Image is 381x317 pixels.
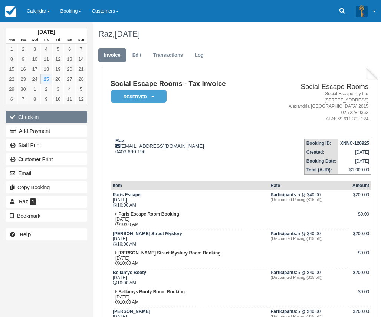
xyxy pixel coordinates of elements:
[40,74,52,84] a: 25
[29,74,40,84] a: 24
[29,54,40,64] a: 10
[17,36,29,44] th: Tue
[270,192,298,197] strong: Participants
[338,148,371,157] td: [DATE]
[115,29,140,39] span: [DATE]
[98,48,126,63] a: Invoice
[270,236,345,241] em: (Discounted Pricing ($15 off))
[111,210,269,229] td: [DATE] 10:00 AM
[75,36,87,44] th: Sun
[75,74,87,84] a: 28
[115,138,124,143] strong: Raz
[348,181,371,190] th: Amount
[113,231,182,236] strong: [PERSON_NAME] Street Mystery
[29,84,40,94] a: 1
[304,166,338,175] th: Total (AUD):
[17,74,29,84] a: 23
[64,36,75,44] th: Sat
[6,167,87,179] button: Email
[5,6,16,17] img: checkfront-main-nav-mini-logo.png
[349,270,369,281] div: $200.00
[17,64,29,74] a: 16
[111,80,260,88] h1: Social Escape Rooms - Tax Invoice
[113,192,141,197] strong: Paris Escape
[6,54,17,64] a: 8
[111,138,260,154] div: [EMAIL_ADDRESS][DOMAIN_NAME] 0403 690 196
[6,196,87,207] a: Raz 1
[338,157,371,166] td: [DATE]
[6,44,17,54] a: 1
[6,139,87,151] a: Staff Print
[269,190,347,210] td: 5 @ $40.00
[40,84,52,94] a: 2
[356,5,368,17] img: A3
[340,141,369,146] strong: XNNC-120925
[6,111,87,123] button: Check-in
[304,157,338,166] th: Booking Date:
[64,64,75,74] a: 20
[40,54,52,64] a: 11
[270,275,345,280] em: (Discounted Pricing ($15 off))
[270,270,298,275] strong: Participants
[29,36,40,44] th: Wed
[263,91,368,123] address: Social Escape Pty Ltd [STREET_ADDRESS] Alexandria [GEOGRAPHIC_DATA] 2015 02 7228 9363 ABN: 69 611...
[111,90,167,103] em: Reserved
[6,84,17,94] a: 29
[19,198,28,204] span: Raz
[52,74,64,84] a: 26
[64,44,75,54] a: 6
[127,48,147,63] a: Edit
[17,44,29,54] a: 2
[98,30,373,39] h1: Raz,
[64,94,75,104] a: 11
[75,94,87,104] a: 12
[64,84,75,94] a: 4
[75,64,87,74] a: 21
[111,268,269,288] td: [DATE] 10:00 AM
[40,36,52,44] th: Thu
[6,64,17,74] a: 15
[349,231,369,242] div: $200.00
[349,192,369,203] div: $200.00
[6,210,87,222] button: Bookmark
[113,270,146,275] strong: Bellamys Booty
[349,250,369,261] div: $0.00
[30,198,37,205] span: 1
[111,287,269,307] td: [DATE] 10:00 AM
[52,84,64,94] a: 3
[29,64,40,74] a: 17
[52,36,64,44] th: Fri
[6,153,87,165] a: Customer Print
[113,309,150,314] strong: [PERSON_NAME]
[349,289,369,300] div: $0.00
[40,64,52,74] a: 18
[17,94,29,104] a: 7
[6,181,87,193] button: Copy Booking
[111,229,269,249] td: [DATE] 10:00 AM
[118,211,179,217] strong: Paris Escape Room Booking
[52,54,64,64] a: 12
[52,44,64,54] a: 5
[269,181,347,190] th: Rate
[304,139,338,148] th: Booking ID:
[189,48,209,63] a: Log
[29,44,40,54] a: 3
[148,48,188,63] a: Transactions
[75,44,87,54] a: 7
[263,83,368,91] h2: Social Escape Rooms
[269,229,347,249] td: 5 @ $40.00
[37,29,55,35] strong: [DATE]
[17,54,29,64] a: 9
[338,166,371,175] td: $1,000.00
[270,197,345,202] em: (Discounted Pricing ($15 off))
[270,309,298,314] strong: Participants
[6,74,17,84] a: 22
[111,90,164,103] a: Reserved
[17,84,29,94] a: 30
[6,125,87,137] button: Add Payment
[118,289,185,294] strong: Bellamys Booty Room Booking
[40,44,52,54] a: 4
[111,248,269,268] td: [DATE] 10:00 AM
[304,148,338,157] th: Created:
[29,94,40,104] a: 8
